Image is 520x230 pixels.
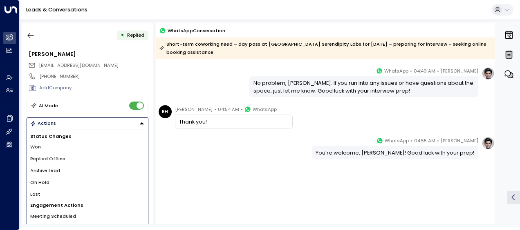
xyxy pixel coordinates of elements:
span: Won [30,144,41,150]
img: profile-logo.png [482,67,495,80]
div: [PERSON_NAME] [29,50,148,58]
span: 04:49 AM [414,67,435,75]
a: Leads & Conversations [26,6,87,13]
span: Archive Lead [30,167,60,174]
span: Lost [30,191,40,198]
div: Button group with a nested menu [27,117,148,129]
span: 04:54 AM [218,105,239,113]
span: • [410,137,412,145]
span: [EMAIL_ADDRESS][DOMAIN_NAME] [39,62,119,69]
div: AI Mode [39,102,58,110]
div: Actions [30,120,56,126]
span: 04:55 AM [414,137,435,145]
span: ryanheathcote25@gmail.com [39,62,119,69]
div: Short-term coworking need – day pass at [GEOGRAPHIC_DATA] Serendipity Labs for [DATE] – preparing... [159,40,491,56]
button: Actions [27,117,148,129]
span: Meeting Scheduled [30,213,76,220]
h1: Engagement Actions [27,200,148,210]
span: • [437,137,439,145]
div: You’re welcome, [PERSON_NAME]! Good luck with your prep! [316,149,474,157]
span: WhatsApp [385,137,409,145]
span: WhatsApp [253,105,277,113]
span: • [214,105,216,113]
span: Replied Offline [30,155,65,162]
span: • [241,105,243,113]
span: On Hold [30,179,49,186]
span: [PERSON_NAME] [441,67,478,75]
div: RH [159,105,172,118]
div: No problem, [PERSON_NAME]. If you run into any issues or have questions about the space, just let... [253,79,475,95]
div: • [121,29,124,41]
div: AddCompany [39,84,148,91]
span: Replied [127,32,144,38]
span: [PERSON_NAME] [175,105,213,113]
h1: Status Changes [27,131,148,142]
div: [PHONE_NUMBER] [39,73,148,80]
span: • [410,67,412,75]
span: • [437,67,439,75]
span: WhatsApp Conversation [168,27,225,34]
span: WhatsApp [384,67,408,75]
img: profile-logo.png [482,137,495,150]
div: Thank you! [179,118,288,126]
span: [PERSON_NAME] [441,137,478,145]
